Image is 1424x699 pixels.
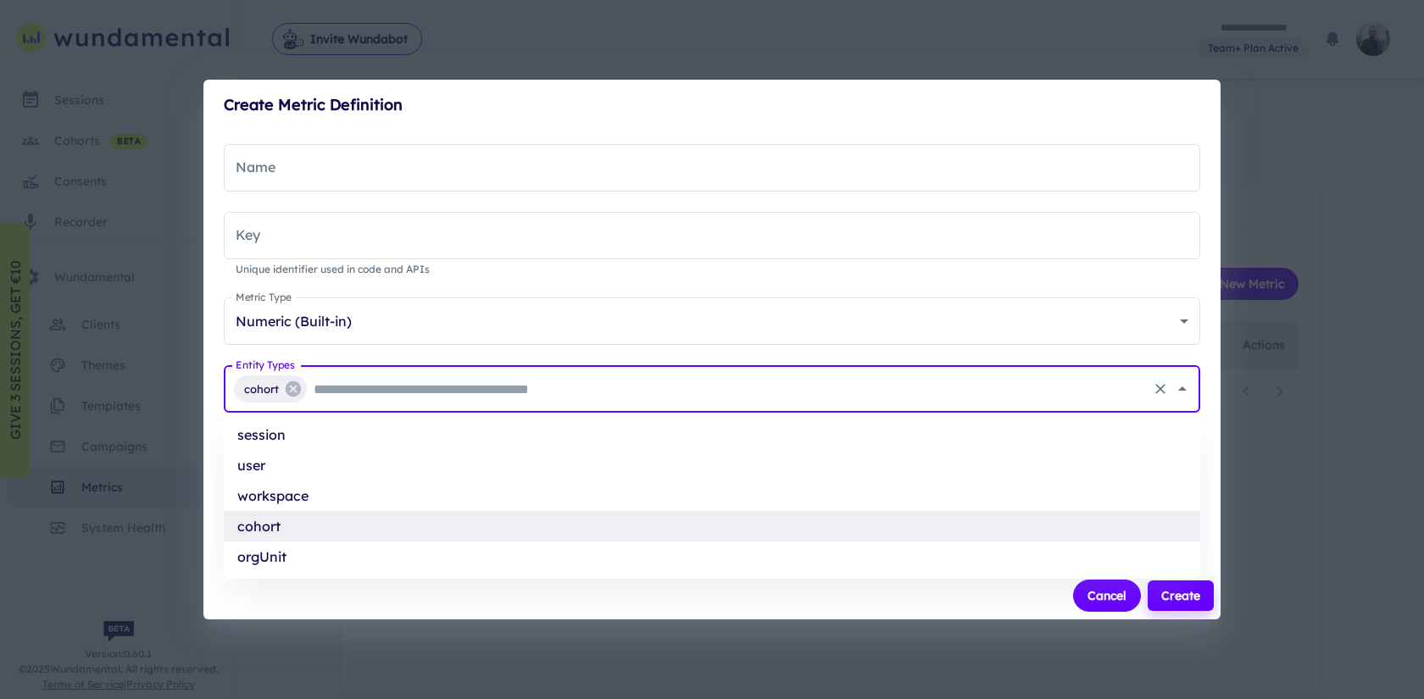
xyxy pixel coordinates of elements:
li: orgUnit [224,541,1200,572]
li: session [224,419,1200,450]
li: cohort [224,511,1200,541]
label: Entity Types [236,358,295,372]
li: user [224,450,1200,480]
span: cohort [234,380,289,399]
label: Metric Type [236,290,292,304]
button: Clear [1149,377,1172,401]
p: Unique identifier used in code and APIs [236,262,1188,277]
li: workspace [224,480,1200,511]
h2: Create Metric Definition [203,80,1221,130]
button: Close [1171,377,1194,401]
div: Numeric (Built-in) [224,297,1200,345]
div: cohort [234,375,307,402]
button: Cancel [1073,580,1141,612]
button: Create [1148,580,1214,611]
